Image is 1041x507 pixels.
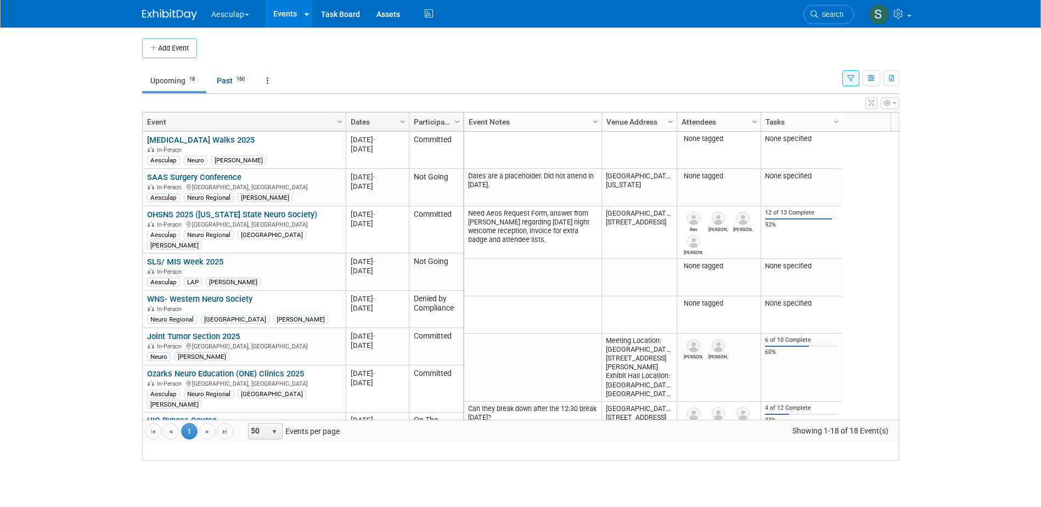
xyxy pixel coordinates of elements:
span: In-Person [157,343,185,350]
span: Column Settings [591,117,600,126]
a: SLS/ MIS Week 2025 [147,257,223,267]
div: Neuro Regional [184,193,234,202]
div: [GEOGRAPHIC_DATA], [GEOGRAPHIC_DATA] [147,182,341,191]
div: Ben Hall [684,225,703,232]
a: Past160 [209,70,256,91]
img: In-Person Event [148,147,154,152]
div: None specified [765,262,838,271]
div: None tagged [681,134,756,143]
span: - [373,136,375,144]
button: Add Event [142,38,197,58]
div: 92% [765,221,838,229]
span: - [373,369,375,378]
span: Go to the last page [221,427,229,436]
a: Event Notes [469,112,594,131]
span: Column Settings [453,117,462,126]
span: In-Person [157,221,185,228]
td: [GEOGRAPHIC_DATA] [STREET_ADDRESS] [601,206,677,259]
td: Not Going [409,169,463,206]
div: Neuro Regional [184,390,234,398]
span: - [373,173,375,181]
div: [DATE] [351,341,404,350]
a: UIC Bypass Course [147,415,217,425]
a: WNS- Western Neuro Society [147,294,252,304]
div: [GEOGRAPHIC_DATA], [GEOGRAPHIC_DATA] [147,219,341,229]
img: Lisa Schmiedeke [736,212,750,225]
div: [DATE] [351,303,404,313]
a: Attendees [682,112,753,131]
span: 50 [249,424,267,439]
img: In-Person Event [148,268,154,274]
span: Column Settings [750,117,759,126]
span: - [373,257,375,266]
a: Column Settings [830,112,842,129]
span: Column Settings [335,117,344,126]
div: Aesculap [147,390,180,398]
div: [GEOGRAPHIC_DATA] [238,390,306,398]
span: - [373,332,375,340]
td: Committed [409,132,463,169]
td: Not Going [409,253,463,291]
div: None specified [765,172,838,181]
img: Brad Sester [687,407,700,420]
td: Committed [409,206,463,253]
img: In-Person Event [148,343,154,348]
span: In-Person [157,184,185,191]
img: In-Person Event [148,306,154,311]
a: [MEDICAL_DATA] Walks 2025 [147,135,255,145]
span: In-Person [157,268,185,275]
a: Dates [351,112,402,131]
a: Column Settings [749,112,761,129]
div: 60% [765,348,838,356]
img: In-Person Event [148,380,154,386]
div: LAP [184,278,202,286]
div: Conner Cunningham [684,352,703,359]
span: Events per page [234,423,351,440]
div: Aesculap [147,230,180,239]
img: Andy Dickherber [736,407,750,420]
div: [PERSON_NAME] [147,241,202,250]
span: Column Settings [398,117,407,126]
td: Need Aeos Request Form, answer from [PERSON_NAME] regarding [DATE] night welcome reception, invoi... [464,206,601,259]
span: Column Settings [832,117,841,126]
div: [DATE] [351,331,404,341]
span: Go to the next page [203,427,212,436]
div: [DATE] [351,266,404,275]
img: Pete Pawlak [687,235,700,248]
div: [DATE] [351,257,404,266]
a: Search [803,5,854,24]
div: [DATE] [351,182,404,191]
img: In-Person Event [148,221,154,227]
div: None tagged [681,172,756,181]
a: Column Settings [589,112,601,129]
div: [GEOGRAPHIC_DATA], [GEOGRAPHIC_DATA] [147,379,341,388]
img: Ben Hall [687,212,700,225]
div: [GEOGRAPHIC_DATA] [201,315,269,324]
span: In-Person [157,306,185,313]
img: In-Person Event [148,184,154,189]
div: Leah Stowe [708,225,728,232]
div: [DATE] [351,144,404,154]
img: Leah Stowe [712,212,725,225]
td: Denied by Compliance [409,291,463,328]
span: 18 [186,75,198,83]
div: [PERSON_NAME] [238,193,292,202]
div: None specified [765,299,838,308]
div: [DATE] [351,172,404,182]
span: In-Person [157,380,185,387]
div: Aesculap [147,156,180,165]
div: Aesculap [147,278,180,286]
a: Go to the previous page [162,423,179,440]
div: [PERSON_NAME] [273,315,328,324]
div: [PERSON_NAME] [211,156,266,165]
div: Neuro [147,352,171,361]
div: [DATE] [351,294,404,303]
div: 6 of 10 Complete [765,336,838,344]
a: Go to the next page [199,423,216,440]
img: Sara Hurson [868,4,889,25]
div: [PERSON_NAME] [175,352,229,361]
a: Joint Tumor Section 2025 [147,331,240,341]
div: None tagged [681,262,756,271]
div: 4 of 12 Complete [765,404,838,412]
a: Participation [414,112,456,131]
